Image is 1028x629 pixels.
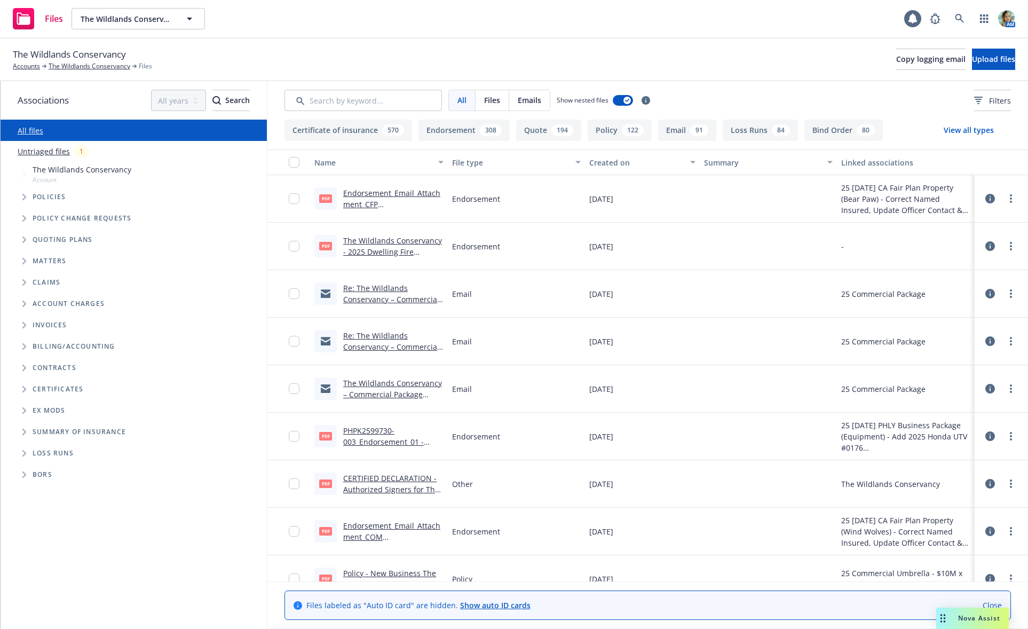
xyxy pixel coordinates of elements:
input: Select all [289,157,299,168]
a: Switch app [974,8,995,29]
svg: Search [212,96,221,105]
span: Loss Runs [33,450,74,457]
div: 25 [DATE] CA Fair Plan Property (Bear Paw) - Correct Named Insured, Update Officer Contact & Upda... [841,182,970,216]
button: Policy [588,120,652,141]
span: Invoices [33,322,67,328]
a: more [1005,525,1017,538]
a: more [1005,335,1017,348]
a: All files [18,125,43,136]
span: Email [452,336,472,347]
span: [DATE] [589,431,613,442]
span: [DATE] [589,478,613,490]
input: Toggle Row Selected [289,431,299,442]
div: 25 Commercial Umbrella - $10M x $10M Excess Liability [841,568,970,590]
span: Policies [33,194,66,200]
a: more [1005,477,1017,490]
a: more [1005,287,1017,300]
a: more [1005,572,1017,585]
a: Search [949,8,970,29]
div: Name [314,157,432,168]
span: Matters [33,258,66,264]
span: The Wildlands Conservancy [13,48,126,61]
span: Billing/Accounting [33,343,115,350]
div: File type [452,157,570,168]
a: The Wildlands Conservancy – Commercial Package #PHPK2599730-003 – Endorsement and Auto ID Delivery [343,378,442,433]
button: Bind Order [804,120,883,141]
button: File type [448,150,586,175]
span: Policy [452,573,472,585]
span: PDF [319,575,332,583]
div: Search [212,90,250,111]
button: Loss Runs [723,120,798,141]
span: Claims [33,279,60,286]
input: Toggle Row Selected [289,526,299,537]
span: [DATE] [589,573,613,585]
div: 84 [772,124,790,136]
div: 25 Commercial Package [841,336,926,347]
img: photo [998,10,1015,27]
a: The Wildlands Conservancy - 2025 Dwelling Fire CFP0100742457 Endorsement eff [DATE].pdf [343,235,443,279]
span: Email [452,383,472,395]
div: 91 [690,124,708,136]
div: 25 Commercial Package [841,288,926,300]
button: SearchSearch [212,90,250,111]
span: Files [45,14,63,23]
span: Endorsement [452,241,500,252]
a: Close [983,600,1002,611]
a: Endorsement_Email_Attachment_CFP 0100742457_6564371_2025-09-20_10142.pdf [343,188,442,232]
button: Certificate of insurance [284,120,412,141]
input: Toggle Row Selected [289,573,299,584]
div: Created on [589,157,684,168]
a: Policy - New Business The Wildlands Conservancy (Eff 09032025)_20250827-1412.PDF [343,568,440,612]
span: All [457,95,466,106]
span: Endorsement [452,526,500,537]
span: Email [452,288,472,300]
span: Summary of insurance [33,429,126,435]
span: [DATE] [589,383,613,395]
span: [DATE] [589,193,613,205]
button: Quote [516,120,581,141]
span: pdf [319,194,332,202]
button: Created on [585,150,700,175]
span: pdf [319,479,332,488]
span: Files [484,95,500,106]
span: Filters [989,95,1011,106]
a: more [1005,382,1017,395]
span: [DATE] [589,526,613,537]
div: 25 [DATE] CA Fair Plan Property (Wind Wolves) - Correct Named Insured, Update Officer Contact & U... [841,515,970,548]
div: Tree Example [1,162,267,336]
button: The Wildlands Conservancy [72,8,205,29]
div: 25 [DATE] PHLY Business Package (Equipment) - Add 2025 Honda UTV #0176 [841,420,970,453]
span: Account charges [33,301,105,307]
div: - [841,241,844,252]
button: Filters [974,90,1011,111]
span: Endorsement [452,431,500,442]
span: Certificates [33,386,83,392]
div: 1 [74,145,89,158]
div: Linked associations [841,157,970,168]
a: The Wildlands Conservancy [49,61,130,71]
a: Untriaged files [18,146,70,157]
span: Other [452,478,473,490]
a: more [1005,240,1017,253]
span: Files [139,61,152,71]
input: Toggle Row Selected [289,383,299,394]
span: BORs [33,471,52,478]
span: Contracts [33,365,76,371]
a: PHPK2599730-003_Endorsement_01 - 09032025[1].pdf [343,426,424,458]
a: Files [9,4,67,34]
button: Endorsement [418,120,510,141]
span: Copy logging email [896,54,966,64]
input: Toggle Row Selected [289,288,299,299]
span: Show nested files [557,96,608,105]
button: Upload files [972,49,1015,70]
span: [DATE] [589,241,613,252]
a: Re: The Wildlands Conservancy – Commercial Package #PHPK2599730-003 – Endorsement and Auto ID Del... [343,331,443,386]
div: 194 [551,124,573,136]
a: Report a Bug [924,8,946,29]
a: Show auto ID cards [460,600,531,610]
div: 80 [857,124,875,136]
button: Linked associations [837,150,975,175]
input: Toggle Row Selected [289,336,299,347]
div: 25 Commercial Package [841,383,926,395]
